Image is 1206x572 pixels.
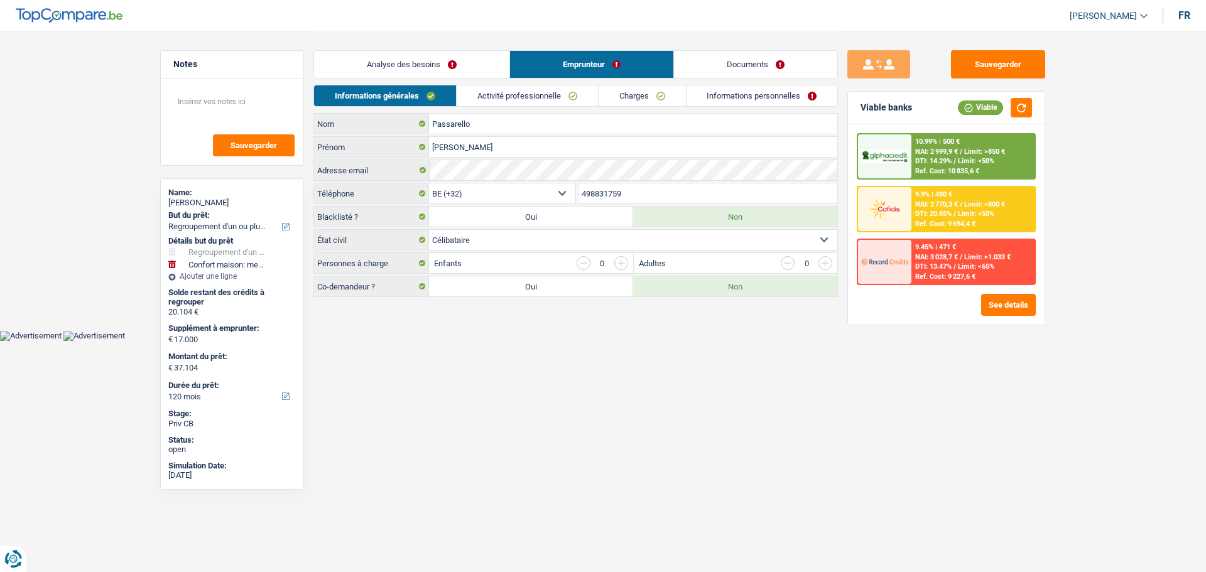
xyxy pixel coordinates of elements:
div: Viable banks [861,102,912,113]
input: 401020304 [579,183,838,203]
div: 0 [597,259,608,267]
span: Sauvegarder [231,141,277,149]
button: Sauvegarder [213,134,295,156]
div: Ref. Cost: 9 694,4 € [915,220,975,228]
span: [PERSON_NAME] [1070,11,1137,21]
span: Limit: <50% [958,210,994,218]
img: TopCompare Logo [16,8,122,23]
a: Informations personnelles [687,85,838,106]
label: Enfants [434,259,462,267]
div: [DATE] [168,470,296,480]
span: DTI: 13.47% [915,262,952,271]
div: 9.9% | 480 € [915,190,952,198]
div: Ref. Cost: 10 835,6 € [915,167,979,175]
label: Personnes à charge [314,253,429,273]
span: DTI: 14.29% [915,157,952,165]
label: Oui [429,207,633,227]
label: Adultes [639,259,666,267]
label: Non [633,276,837,296]
div: [PERSON_NAME] [168,198,296,208]
div: Viable [958,100,1003,114]
div: Solde restant des crédits à regrouper [168,288,296,307]
label: Prénom [314,137,429,157]
div: Status: [168,435,296,445]
span: € [168,363,173,373]
button: See details [981,294,1036,316]
div: Ref. Cost: 9 227,6 € [915,273,975,281]
a: Documents [674,51,837,78]
label: But du prêt: [168,210,293,220]
label: Co-demandeur ? [314,276,429,296]
img: AlphaCredit [861,149,908,164]
span: / [953,210,956,218]
button: Sauvegarder [951,50,1045,78]
img: Cofidis [861,197,908,220]
h5: Notes [173,59,291,70]
span: DTI: 20.85% [915,210,952,218]
span: NAI: 2 999,9 € [915,148,958,156]
div: 0 [801,259,812,267]
span: / [953,262,956,271]
label: Téléphone [314,183,429,203]
div: 20.104 € [168,307,296,317]
span: Limit: >850 € [964,148,1005,156]
span: NAI: 3 028,7 € [915,253,958,261]
label: Nom [314,114,429,134]
span: NAI: 2 770,3 € [915,200,958,208]
label: Durée du prêt: [168,380,293,391]
img: Record Credits [861,250,908,273]
span: / [960,148,962,156]
span: Limit: <65% [958,262,994,271]
a: Charges [599,85,686,106]
label: État civil [314,230,429,250]
a: Informations générales [314,85,456,106]
label: Oui [429,276,633,296]
a: Activité professionnelle [457,85,598,106]
div: Name: [168,188,296,198]
span: Limit: >1.033 € [964,253,1011,261]
span: Limit: <50% [958,157,994,165]
label: Non [633,207,837,227]
div: Détails but du prêt [168,236,296,246]
div: Stage: [168,409,296,419]
label: Montant du prêt: [168,352,293,362]
span: / [953,157,956,165]
div: Ajouter une ligne [168,272,296,281]
label: Blacklisté ? [314,207,429,227]
a: Emprunteur [510,51,673,78]
label: Supplément à emprunter: [168,323,293,333]
span: € [168,334,173,344]
span: / [960,200,962,208]
div: Priv CB [168,419,296,429]
a: [PERSON_NAME] [1060,6,1148,26]
img: Advertisement [63,331,125,341]
div: fr [1178,9,1190,21]
label: Adresse email [314,160,429,180]
div: Simulation Date: [168,461,296,471]
span: Limit: >800 € [964,200,1005,208]
div: open [168,445,296,455]
a: Analyse des besoins [314,51,509,78]
div: 10.99% | 500 € [915,138,960,146]
span: / [960,253,962,261]
div: 9.45% | 471 € [915,243,956,251]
